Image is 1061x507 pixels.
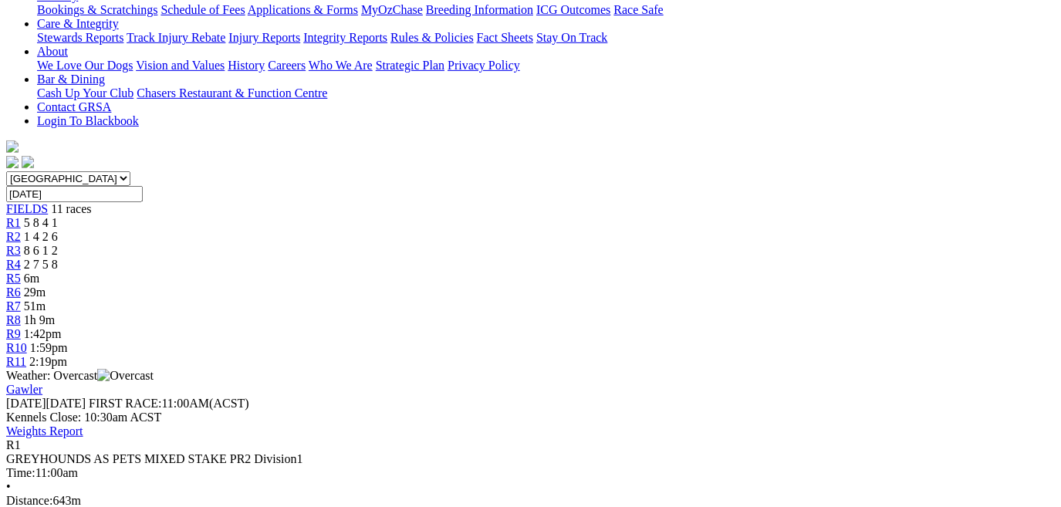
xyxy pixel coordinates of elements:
[6,355,26,368] a: R11
[37,100,111,113] a: Contact GRSA
[303,31,387,44] a: Integrity Reports
[30,341,68,354] span: 1:59pm
[6,466,1055,480] div: 11:00am
[37,114,139,127] a: Login To Blackbook
[24,258,58,271] span: 2 7 5 8
[24,327,62,340] span: 1:42pm
[228,59,265,72] a: History
[6,327,21,340] a: R9
[426,3,533,16] a: Breeding Information
[6,397,46,410] span: [DATE]
[37,31,123,44] a: Stewards Reports
[6,480,11,493] span: •
[6,341,27,354] a: R10
[37,31,1055,45] div: Care & Integrity
[6,244,21,257] a: R3
[37,59,1055,73] div: About
[89,397,161,410] span: FIRST RACE:
[6,424,83,438] a: Weights Report
[24,244,58,257] span: 8 6 1 2
[6,299,21,313] a: R7
[127,31,225,44] a: Track Injury Rebate
[268,59,306,72] a: Careers
[24,286,46,299] span: 29m
[97,369,154,383] img: Overcast
[309,59,373,72] a: Who We Are
[6,258,21,271] a: R4
[361,3,423,16] a: MyOzChase
[22,156,34,168] img: twitter.svg
[161,3,245,16] a: Schedule of Fees
[536,31,607,44] a: Stay On Track
[136,59,225,72] a: Vision and Values
[24,216,58,229] span: 5 8 4 1
[89,397,249,410] span: 11:00AM(ACST)
[37,86,1055,100] div: Bar & Dining
[390,31,474,44] a: Rules & Policies
[6,383,42,396] a: Gawler
[6,272,21,285] a: R5
[477,31,533,44] a: Fact Sheets
[51,202,91,215] span: 11 races
[37,3,1055,17] div: Industry
[6,156,19,168] img: facebook.svg
[6,202,48,215] a: FIELDS
[376,59,444,72] a: Strategic Plan
[137,86,327,100] a: Chasers Restaurant & Function Centre
[6,230,21,243] a: R2
[37,45,68,58] a: About
[6,397,86,410] span: [DATE]
[37,86,133,100] a: Cash Up Your Club
[6,452,1055,466] div: GREYHOUNDS AS PETS MIXED STAKE PR2 Division1
[536,3,610,16] a: ICG Outcomes
[37,3,157,16] a: Bookings & Scratchings
[6,140,19,153] img: logo-grsa-white.png
[228,31,300,44] a: Injury Reports
[6,186,143,202] input: Select date
[37,59,133,72] a: We Love Our Dogs
[6,494,52,507] span: Distance:
[248,3,358,16] a: Applications & Forms
[37,17,119,30] a: Care & Integrity
[448,59,520,72] a: Privacy Policy
[24,272,39,285] span: 6m
[6,369,154,382] span: Weather: Overcast
[29,355,67,368] span: 2:19pm
[6,286,21,299] a: R6
[24,230,58,243] span: 1 4 2 6
[6,313,21,326] a: R8
[6,466,35,479] span: Time:
[24,313,55,326] span: 1h 9m
[6,216,21,229] a: R1
[613,3,663,16] a: Race Safe
[6,438,21,451] span: R1
[24,299,46,313] span: 51m
[6,411,1055,424] div: Kennels Close: 10:30am ACST
[37,73,105,86] a: Bar & Dining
